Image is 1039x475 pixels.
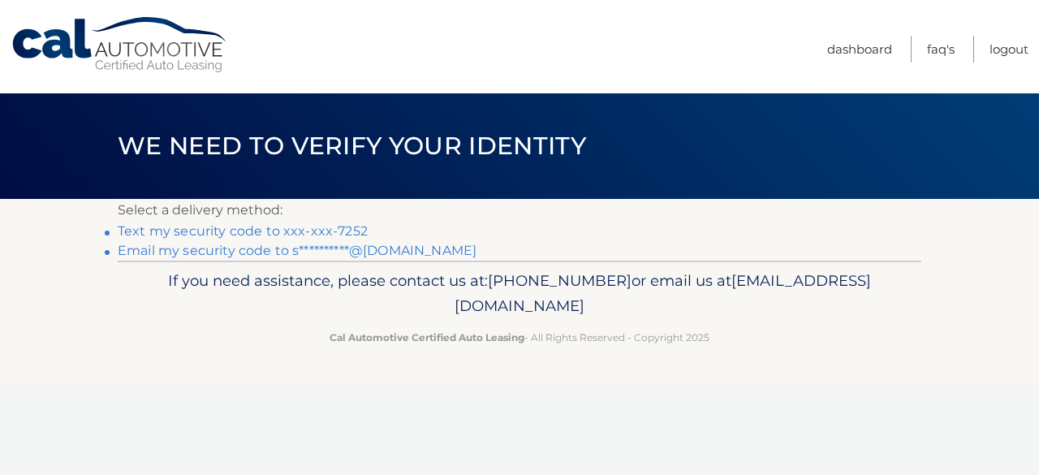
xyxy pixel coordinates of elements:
[118,199,921,222] p: Select a delivery method:
[128,329,911,346] p: - All Rights Reserved - Copyright 2025
[488,271,632,290] span: [PHONE_NUMBER]
[989,36,1028,63] a: Logout
[118,131,586,161] span: We need to verify your identity
[118,243,476,258] a: Email my security code to s**********@[DOMAIN_NAME]
[330,331,524,343] strong: Cal Automotive Certified Auto Leasing
[827,36,892,63] a: Dashboard
[927,36,955,63] a: FAQ's
[128,268,911,320] p: If you need assistance, please contact us at: or email us at
[118,223,368,239] a: Text my security code to xxx-xxx-7252
[11,16,230,74] a: Cal Automotive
